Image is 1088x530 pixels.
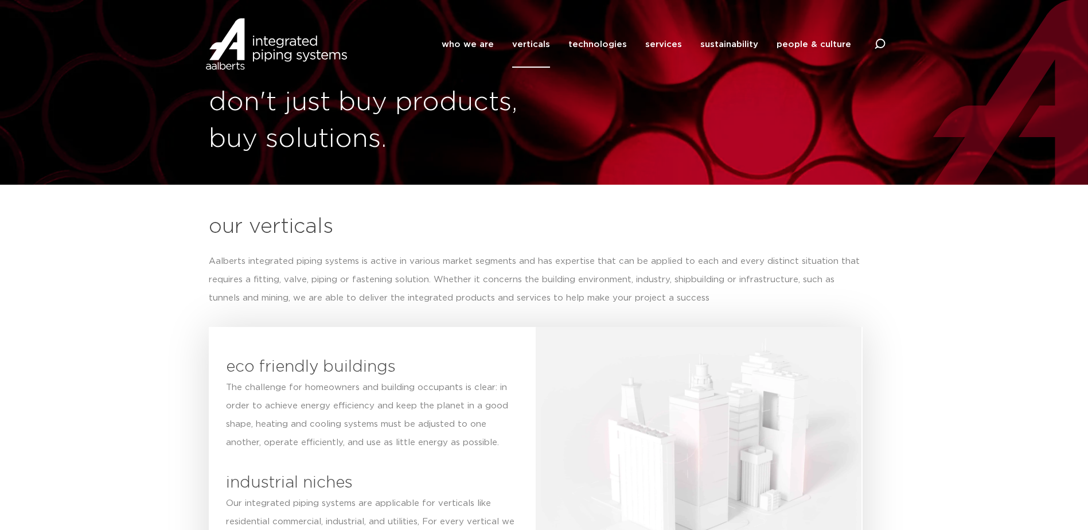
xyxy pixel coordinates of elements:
[442,21,851,68] nav: Menu
[226,471,353,494] h3: industrial niches
[777,21,851,68] a: people & culture
[568,21,627,68] a: technologies
[442,21,494,68] a: who we are
[209,213,863,241] h2: our verticals
[226,379,518,452] p: The challenge for homeowners and building occupants is clear: in order to achieve energy efficien...
[700,21,758,68] a: sustainability
[209,252,863,307] p: Aalberts integrated piping systems is active in various market segments and has expertise that ca...
[645,21,682,68] a: services
[512,21,550,68] a: verticals
[226,356,396,379] h3: eco friendly buildings
[209,84,539,158] h1: don't just buy products, buy solutions.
